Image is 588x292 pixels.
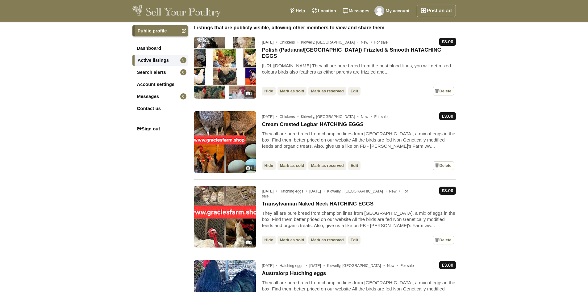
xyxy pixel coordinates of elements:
[387,264,399,268] span: New
[180,93,186,99] span: 0
[439,38,456,46] div: £3.00
[194,37,256,99] img: Polish (Paduana/Padua) Frizzled & Smooth HATACHING EGGS
[327,189,388,193] span: Kidwelly, , [GEOGRAPHIC_DATA]
[308,87,346,95] a: Mark as reserved
[439,187,456,195] div: £3.00
[194,111,256,173] img: Cream Crested Legbar HATCHING EGGS
[262,161,276,170] a: Hide
[132,103,188,114] a: Contact us
[286,5,308,17] a: Help
[194,25,456,31] h2: Listings that are publicly visible, allowing other members to view and share them
[194,186,256,248] img: Transylvanian Naked Neck HATCHING EGGS
[244,165,254,171] div: 1
[194,111,256,173] a: 1
[262,264,279,268] span: [DATE]
[262,189,408,198] span: For sale
[348,236,361,244] a: Edit
[262,63,456,75] div: [URL][DOMAIN_NAME] They all are pure breed from the best blood-lines, you will get mixed colours ...
[348,87,361,95] a: Edit
[262,201,374,207] a: Transylvanian Naked Neck HATCHING EGGS
[361,115,373,119] span: New
[132,43,188,54] a: Dashboard
[132,123,188,134] a: Sign out
[277,236,307,244] a: Mark as sold
[280,264,308,268] span: Hatching eggs
[361,40,373,44] span: New
[277,87,307,95] a: Mark as sold
[301,40,360,44] span: Kidwelly, [GEOGRAPHIC_DATA]
[433,87,454,95] a: Delete
[132,67,188,78] a: Search alerts0
[348,161,361,170] a: Edit
[244,91,254,97] div: 1
[262,121,364,128] a: Cream Crested Legbar HATCHING EGGS
[132,91,188,102] a: Messages0
[132,79,188,90] a: Account settings
[180,57,186,63] span: 5
[244,239,254,246] div: 2
[280,40,300,44] span: Chickens
[262,236,276,244] a: Hide
[308,161,346,170] a: Mark as reserved
[180,69,186,75] span: 0
[262,210,456,229] div: They all are pure breed from champion lines from [GEOGRAPHIC_DATA], a mix of eggs in the box. Fin...
[373,5,413,17] a: My account
[262,47,456,60] a: Polish (Paduana/[GEOGRAPHIC_DATA]) Frizzled & Smooth HATACHING EGGS
[262,87,276,95] a: Hide
[277,161,307,170] a: Mark as sold
[308,236,346,244] a: Mark as reserved
[194,37,256,99] a: 1
[262,131,456,149] div: They all are pure breed from champion lines from [GEOGRAPHIC_DATA], a mix of eggs in the box. Fin...
[374,6,384,16] img: Gracie's Farm
[439,261,456,269] div: £3.00
[309,189,326,193] span: [DATE]
[308,5,339,17] a: Location
[327,264,386,268] span: Kidwelly, [GEOGRAPHIC_DATA]
[194,186,256,248] a: 2
[280,189,308,193] span: Hatching eggs
[280,115,300,119] span: Chickens
[389,189,401,193] span: New
[262,40,279,44] span: [DATE]
[262,270,326,277] a: Australorp Hatching eggs
[301,115,360,119] span: Kidwelly, [GEOGRAPHIC_DATA]
[439,112,456,120] div: £3.00
[132,5,221,17] img: Sell Your Poultry
[132,55,188,66] a: Active listings5
[340,5,373,17] a: Messages
[262,189,279,193] span: [DATE]
[417,5,456,17] a: Post an ad
[374,40,388,44] span: For sale
[309,264,326,268] span: [DATE]
[132,25,188,36] a: Public profile
[262,115,279,119] span: [DATE]
[374,115,388,119] span: For sale
[433,161,454,170] a: Delete
[400,264,414,268] span: For sale
[433,236,454,244] a: Delete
